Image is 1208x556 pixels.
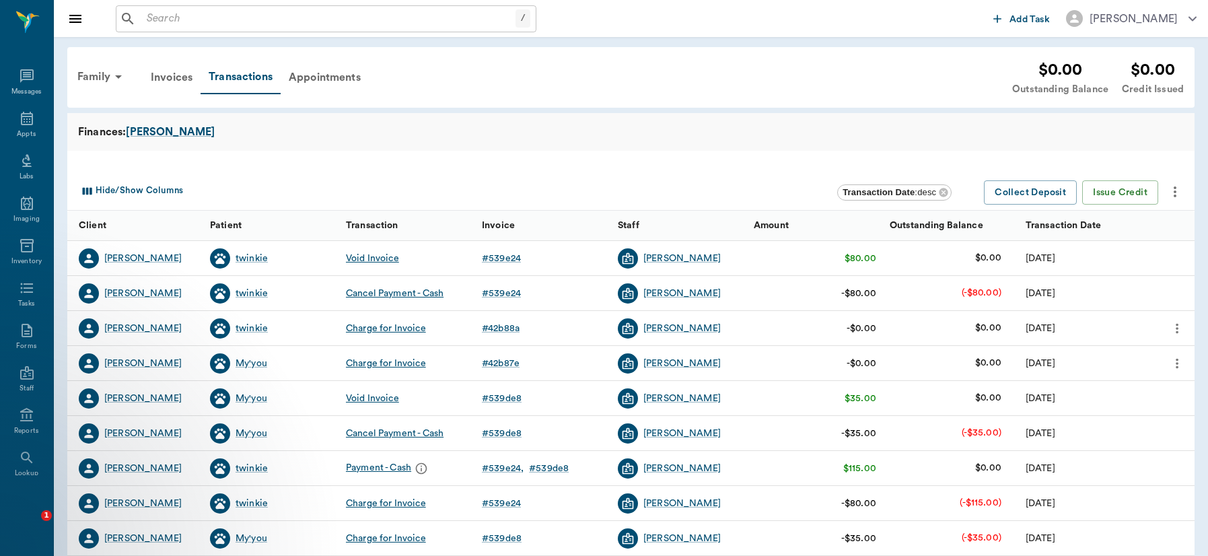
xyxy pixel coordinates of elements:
a: #539de8 [482,427,527,440]
div: Payment - Cash [346,458,431,479]
div: Charge for Invoice [346,532,426,545]
div: My'you [236,392,267,405]
a: [PERSON_NAME] [643,532,721,545]
a: [PERSON_NAME] [104,392,182,405]
div: # 539e24 [482,252,521,265]
div: 09/03/25 [1026,252,1055,265]
div: Tasks [18,299,35,309]
div: [PERSON_NAME] [1090,11,1178,27]
div: # 539e24 [482,462,524,475]
div: Outstanding Balance [883,211,1019,241]
div: Family [69,61,135,93]
a: [PERSON_NAME] [643,392,721,405]
div: Inventory [11,256,42,267]
td: (-$35.00) [951,520,1012,556]
a: twinkie [236,322,268,335]
a: [PERSON_NAME] [643,357,721,370]
a: #539e24 [482,287,526,300]
div: Messages [11,87,42,97]
div: Amount [747,211,883,241]
b: Transaction Date [843,187,915,197]
a: Appointments [281,61,369,94]
div: Cancel Payment - Cash [346,287,443,300]
button: Sort [857,216,876,235]
div: Void Invoice [346,252,399,265]
button: Select columns [76,180,186,202]
div: 09/03/25 [1026,357,1055,370]
div: [PERSON_NAME] [643,427,721,440]
div: Patient [203,211,339,241]
a: #539e24 [482,252,526,265]
div: Transaction Date [1019,211,1155,241]
div: # 42b88a [482,322,520,335]
div: Credit Issued [1122,82,1184,97]
a: My'you [236,357,267,370]
a: Transactions [201,61,281,94]
a: [PERSON_NAME] [104,357,182,370]
td: $0.00 [964,345,1012,381]
div: # 539de8 [482,392,522,405]
td: (-$80.00) [951,275,1012,311]
div: $0.00 [1122,58,1184,82]
div: Charge for Invoice [346,497,426,510]
button: Sort [585,216,604,235]
div: 09/03/25 [1026,322,1055,335]
div: 09/03/25 [1026,287,1055,300]
div: [PERSON_NAME] [104,532,182,545]
div: Charge for Invoice [346,357,426,370]
div: [PERSON_NAME] [104,252,182,265]
a: [PERSON_NAME] [643,287,721,300]
input: Search [141,9,516,28]
a: [PERSON_NAME] [643,497,721,510]
td: $0.00 [964,450,1012,486]
div: / [516,9,530,28]
div: -$35.00 [841,427,876,440]
a: My'you [236,532,267,545]
div: [PERSON_NAME] [126,124,215,140]
button: more [1166,317,1188,340]
td: (-$35.00) [951,415,1012,451]
div: 09/03/25 [1026,532,1055,545]
span: Finances: [78,124,126,140]
button: [PERSON_NAME] [1055,6,1207,31]
div: -$0.00 [847,357,876,370]
td: (-$115.00) [949,485,1012,521]
div: 09/03/25 [1026,462,1055,475]
a: [PERSON_NAME] [643,462,721,475]
a: [PERSON_NAME] [104,322,182,335]
div: Appts [17,129,36,139]
div: -$80.00 [841,287,876,300]
span: 1 [41,510,52,521]
button: Sort [993,216,1012,235]
div: twinkie [236,252,268,265]
div: # 539de8 [529,462,569,475]
a: #42b88a [482,322,525,335]
div: Transaction Date:desc [837,184,952,201]
a: #539de8 [482,392,527,405]
div: Transaction [346,207,398,244]
div: Staff [611,211,747,241]
a: [PERSON_NAME] [643,252,721,265]
a: #539e24 [482,462,529,475]
a: #539de8 [482,532,527,545]
div: # 539e24 [482,497,521,510]
button: Sort [721,216,740,235]
div: Cancel Payment - Cash [346,427,443,440]
div: Imaging [13,214,40,224]
a: Invoices [143,61,201,94]
div: Invoice [475,211,611,241]
button: Sort [314,216,332,235]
